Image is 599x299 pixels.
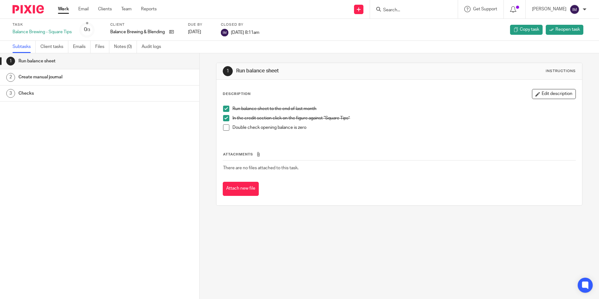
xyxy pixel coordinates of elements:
a: Subtasks [13,41,36,53]
p: Run balance sheet to the end of last month [232,106,575,112]
p: [PERSON_NAME] [532,6,566,12]
h1: Run balance sheet [18,56,135,66]
p: Description [223,92,251,97]
a: Audit logs [142,41,166,53]
span: There are no files attached to this task. [223,166,299,170]
span: Get Support [473,7,497,11]
a: Reopen task [546,25,583,35]
small: /3 [87,28,90,32]
span: Attachments [223,153,253,156]
img: Pixie [13,5,44,13]
a: Work [58,6,69,12]
label: Closed by [221,22,259,27]
label: Due by [188,22,213,27]
a: Files [95,41,109,53]
img: svg%3E [570,4,580,14]
a: Notes (0) [114,41,137,53]
p: Double check opening balance is zero [232,124,575,131]
a: Clients [98,6,112,12]
button: Attach new file [223,182,259,196]
div: 1 [6,57,15,66]
div: 3 [6,89,15,98]
a: Email [78,6,89,12]
h1: Run balance sheet [236,68,413,74]
span: Copy task [520,26,539,33]
span: Reopen task [555,26,580,33]
div: Balance Brewing - Square Tips [13,29,72,35]
label: Client [110,22,180,27]
a: Reports [141,6,157,12]
div: 1 [223,66,233,76]
div: Instructions [546,69,576,74]
img: svg%3E [221,29,228,36]
button: Edit description [532,89,576,99]
span: [DATE] 8:11am [231,30,259,34]
a: Emails [73,41,91,53]
label: Task [13,22,72,27]
a: Team [121,6,132,12]
a: Client tasks [40,41,68,53]
p: In the credit section click on the figure against “Square Tips” [232,115,575,121]
input: Search [383,8,439,13]
h1: Checks [18,89,135,98]
div: 0 [84,26,90,33]
div: [DATE] [188,29,213,35]
h1: Create manual journal [18,72,135,82]
a: Copy task [510,25,543,35]
div: 2 [6,73,15,82]
p: Balance Brewing & Blending Ltd [110,29,166,35]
